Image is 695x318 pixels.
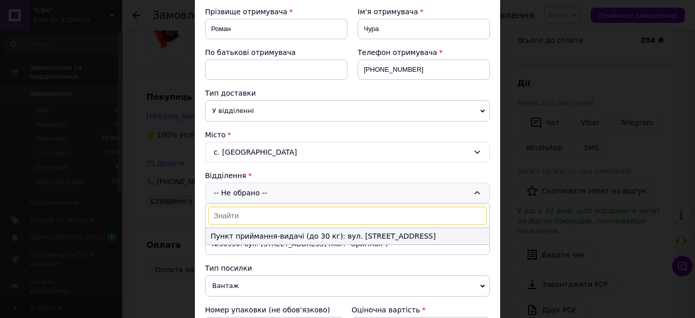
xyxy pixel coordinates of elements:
span: По батькові отримувача [205,48,296,56]
input: +380 [358,60,490,80]
div: Оціночна вартість [352,305,490,315]
div: Відділення [205,170,490,181]
div: с. [GEOGRAPHIC_DATA] [205,142,490,162]
li: Пункт приймання-видачі (до 30 кг): вул. [STREET_ADDRESS] [206,228,489,244]
div: Номер упаковки (не обов'язково) [205,305,343,315]
span: Вантаж [205,275,490,297]
span: Тип посилки [205,264,252,272]
span: Тип доставки [205,89,256,97]
span: Прізвище отримувача [205,8,287,16]
span: У відділенні [205,100,490,122]
input: Знайти [208,207,487,225]
span: Ім'я отримувача [358,8,418,16]
div: -- Не обрано -- [205,183,490,203]
div: Місто [205,130,490,140]
span: Телефон отримувача [358,48,437,56]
